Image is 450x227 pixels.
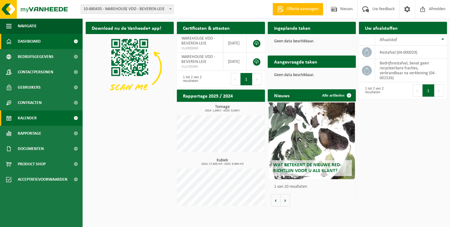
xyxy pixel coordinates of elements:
[273,3,323,15] a: Offerte aanvragen
[285,6,320,12] span: Offerte aanvragen
[18,110,37,126] span: Kalender
[81,5,174,14] span: 10-880435 - WAREHOUSE VDD - BEVEREN-LEIE
[18,126,41,141] span: Rapportage
[268,22,316,34] h2: Ingeplande taken
[375,46,447,59] td: restafval (04-000029)
[18,49,54,64] span: Bedrijfsgegevens
[180,72,218,86] div: 1 tot 2 van 2 resultaten
[86,22,167,34] h2: Download nu de Vanheede+ app!
[434,84,444,97] button: Next
[180,158,265,166] h3: Kubiek
[18,34,41,49] span: Dashboard
[271,194,281,206] button: Vorige
[181,46,218,51] span: VLA900069
[219,102,264,114] a: Bekijk rapportage
[380,37,397,42] span: Afvalstof
[231,73,240,85] button: Previous
[18,64,53,80] span: Contactpersonen
[180,163,265,166] span: 2024: 17,600 m3 - 2025: 9,900 m3
[181,36,215,46] span: WAREHOUSE VDD - BEVEREN-LEIE
[86,34,174,100] img: Download de VHEPlus App
[252,73,262,85] button: Next
[181,55,215,64] span: WAREHOUSE VDD - BEVEREN-LEIE
[18,172,67,187] span: Acceptatievoorwaarden
[269,102,355,179] a: Wat betekent de nieuwe RED-richtlijn voor u als klant?
[81,5,173,13] span: 10-880435 - WAREHOUSE VDD - BEVEREN-LEIE
[18,141,44,156] span: Documenten
[274,185,353,189] p: 1 van 10 resultaten
[177,90,239,102] h2: Rapportage 2025 / 2024
[268,56,323,67] h2: Aangevraagde taken
[180,109,265,112] span: 2024: 1,860 t - 2025: 0,000 t
[177,22,236,34] h2: Certificaten & attesten
[281,194,290,206] button: Volgende
[268,89,295,101] h2: Nieuws
[18,95,42,110] span: Contracten
[375,59,447,82] td: bedrijfsrestafval, bevat geen recycleerbare fracties, verbrandbaar na verkleining (04-001526)
[274,39,350,44] p: Geen data beschikbaar.
[274,73,350,77] p: Geen data beschikbaar.
[317,89,355,102] a: Alle artikelen
[18,156,46,172] span: Product Shop
[362,84,400,97] div: 1 tot 2 van 2 resultaten
[359,22,404,34] h2: Uw afvalstoffen
[180,105,265,112] h3: Tonnage
[223,52,247,71] td: [DATE]
[223,34,247,52] td: [DATE]
[413,84,422,97] button: Previous
[273,163,341,173] span: Wat betekent de nieuwe RED-richtlijn voor u als klant?
[181,64,218,69] span: VLA705995
[422,84,434,97] button: 1
[240,73,252,85] button: 1
[18,18,37,34] span: Navigatie
[18,80,41,95] span: Gebruikers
